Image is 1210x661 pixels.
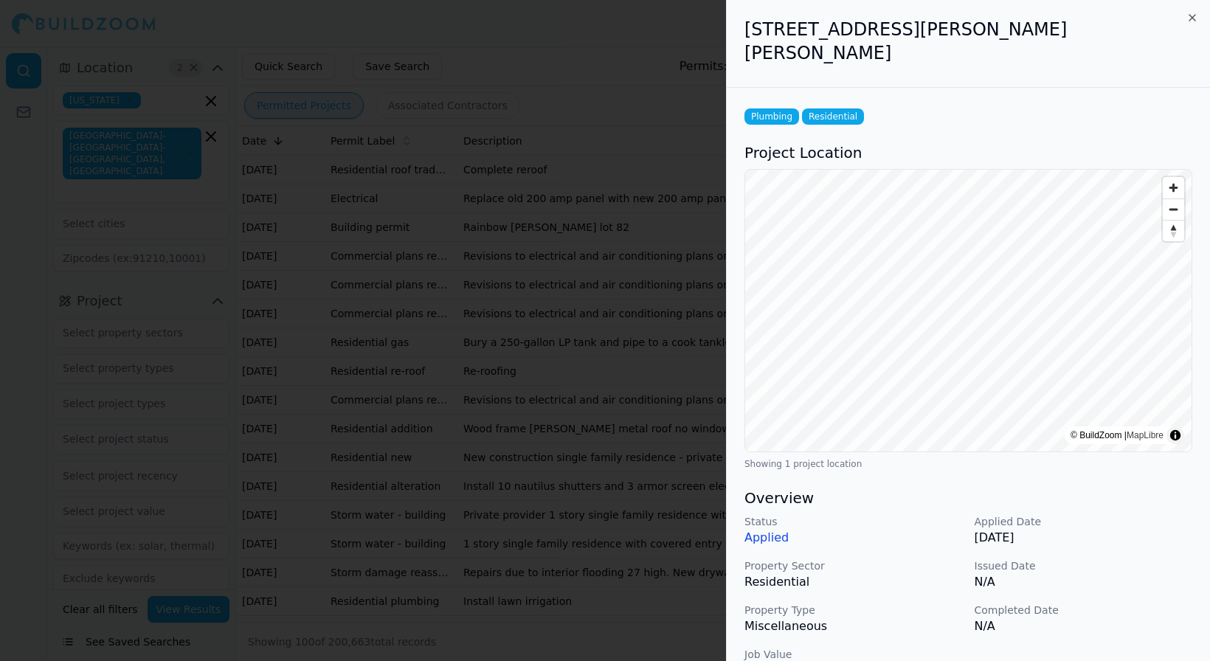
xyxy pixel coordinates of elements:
[975,514,1193,529] p: Applied Date
[744,142,1192,163] h3: Project Location
[975,558,1193,573] p: Issued Date
[1071,428,1164,443] div: © BuildZoom |
[744,617,963,635] p: Miscellaneous
[975,617,1193,635] p: N/A
[744,488,1192,508] h3: Overview
[1127,430,1164,440] a: MapLibre
[1163,177,1184,198] button: Zoom in
[744,18,1192,65] h2: [STREET_ADDRESS][PERSON_NAME][PERSON_NAME]
[744,514,963,529] p: Status
[744,558,963,573] p: Property Sector
[744,603,963,617] p: Property Type
[744,458,1192,470] div: Showing 1 project location
[1163,198,1184,220] button: Zoom out
[744,573,963,591] p: Residential
[802,108,864,125] span: Residential
[744,108,799,125] span: Plumbing
[975,603,1193,617] p: Completed Date
[1163,220,1184,241] button: Reset bearing to north
[744,529,963,547] p: Applied
[975,573,1193,591] p: N/A
[745,170,1192,451] canvas: Map
[1166,426,1184,444] summary: Toggle attribution
[975,529,1193,547] p: [DATE]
